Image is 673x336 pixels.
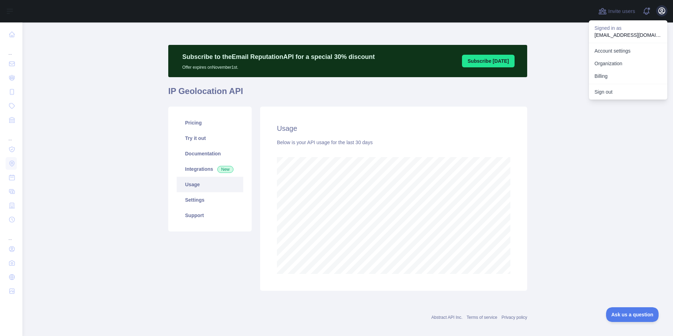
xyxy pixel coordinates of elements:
[177,115,243,130] a: Pricing
[589,45,667,57] a: Account settings
[177,130,243,146] a: Try it out
[6,42,17,56] div: ...
[177,177,243,192] a: Usage
[594,25,662,32] p: Signed in as
[177,208,243,223] a: Support
[589,70,667,82] button: Billing
[431,315,463,320] a: Abstract API Inc.
[597,6,637,17] button: Invite users
[177,161,243,177] a: Integrations New
[182,62,375,70] p: Offer expires on November 1st.
[168,86,527,102] h1: IP Geolocation API
[589,86,667,98] button: Sign out
[606,307,659,322] iframe: Toggle Customer Support
[6,227,17,241] div: ...
[6,128,17,142] div: ...
[502,315,527,320] a: Privacy policy
[182,52,375,62] p: Subscribe to the Email Reputation API for a special 30 % discount
[467,315,497,320] a: Terms of service
[217,166,233,173] span: New
[608,7,635,15] span: Invite users
[177,146,243,161] a: Documentation
[462,55,515,67] button: Subscribe [DATE]
[277,123,510,133] h2: Usage
[589,57,667,70] a: Organization
[177,192,243,208] a: Settings
[594,32,662,39] p: [EMAIL_ADDRESS][DOMAIN_NAME]
[277,139,510,146] div: Below is your API usage for the last 30 days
